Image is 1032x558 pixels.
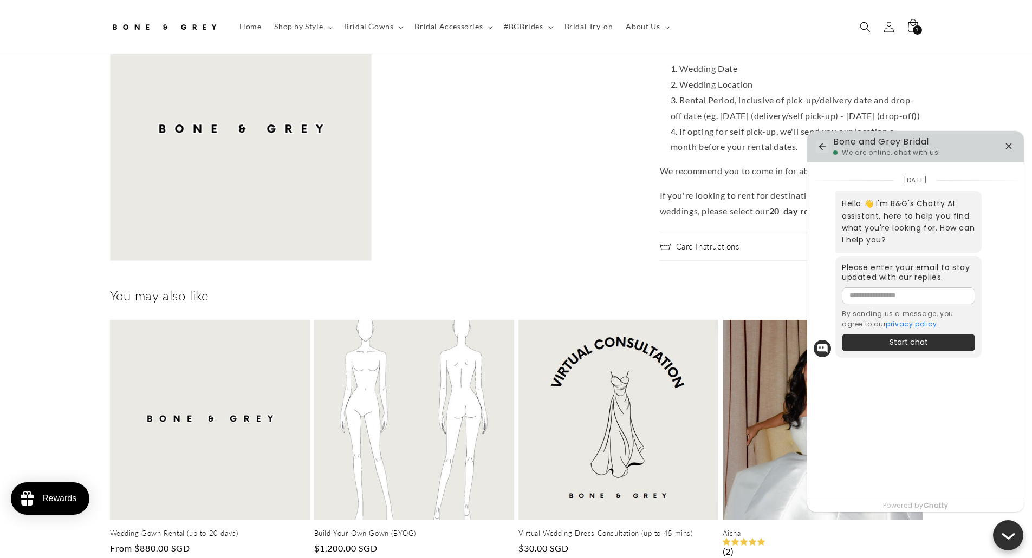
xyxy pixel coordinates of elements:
h5: Bone and Grey Bridal [833,136,998,147]
p: Please enter your email to stay updated with our replies . [842,262,975,283]
a: 20-day rental option [769,206,854,216]
li: Wedding Date [671,61,923,77]
a: bridal try-on [803,166,855,176]
summary: About Us [619,15,674,38]
button: Close chatbox [993,520,1023,550]
li: If opting for self pick-up, we'll send you our location a month before your rental dates. [671,124,923,155]
div: Powered by [807,498,1024,512]
a: privacy policy [886,319,937,329]
span: Bridal Try-on [564,22,613,31]
div: Hello 👋 I'm B&G's Chatty AI assistant, here to help you find what you're looking for. How can I h... [835,191,982,253]
summary: Search [853,15,877,39]
li: Wedding Location [671,77,923,93]
summary: Bridal Accessories [408,15,497,38]
summary: Shop by Style [268,15,337,38]
div: Rewards [42,494,76,503]
span: Shop by Style [274,22,323,31]
span: We recommend you to come in for a [660,166,804,176]
summary: Care Instructions [660,233,923,260]
li: Rental Period, inclusive of pick-up/delivery date and drop-off date (eg. [DATE] (delivery/self pi... [671,93,923,124]
a: Chatty [924,501,949,510]
a: Aisha [723,529,923,538]
a: Home [233,15,268,38]
summary: Bridal Gowns [337,15,408,38]
h5: We are online, chat with us! [842,148,940,157]
img: Bone and Grey Bridal [110,15,218,39]
span: 1 [916,25,919,35]
button: Start chat [842,334,975,351]
p: By sending us a message, you agree to our . [842,308,975,329]
summary: #BGBrides [497,15,557,38]
a: Bridal Try-on [558,15,620,38]
a: Build Your Own Gown (BYOG) [314,529,514,538]
span: Bridal Accessories [414,22,483,31]
span: #BGBrides [504,22,543,31]
a: Virtual Wedding Dress Consultation (up to 45 mins) [518,529,718,538]
span: About Us [626,22,660,31]
p: [DATE] [814,175,1017,185]
a: Bone and Grey Bridal [106,11,222,43]
p: If you're looking to rent for destination photoshoots/ overseas weddings, please select our . [660,188,923,219]
button: Write a review [741,16,813,35]
h2: Care Instructions [676,241,739,252]
a: Write a review [72,62,120,70]
span: Home [239,22,261,31]
span: Bridal Gowns [344,22,393,31]
h2: You may also like [110,287,923,304]
a: Wedding Gown Rental (up to 20 days) [110,529,310,538]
